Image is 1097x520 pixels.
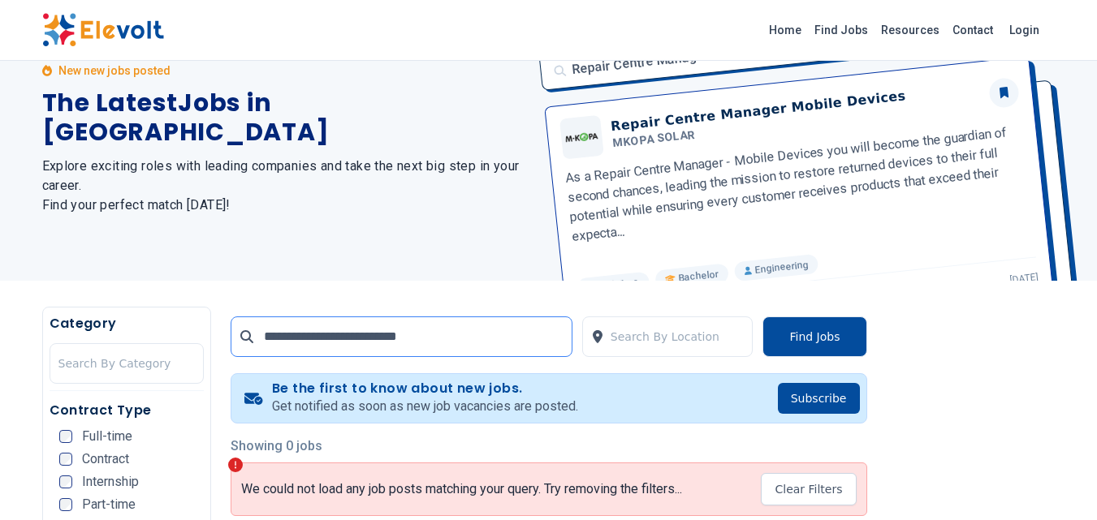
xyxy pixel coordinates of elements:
[762,316,866,357] button: Find Jobs
[82,475,139,488] span: Internship
[272,380,578,397] h4: Be the first to know about new jobs.
[761,473,856,505] button: Clear Filters
[82,430,132,443] span: Full-time
[59,430,72,443] input: Full-time
[241,481,682,497] p: We could not load any job posts matching your query. Try removing the filters...
[59,498,72,511] input: Part-time
[59,453,72,466] input: Contract
[1016,442,1097,520] iframe: Chat Widget
[58,62,171,79] p: New new jobs posted
[82,453,129,466] span: Contract
[1000,14,1049,46] a: Login
[42,88,529,147] h1: The Latest Jobs in [GEOGRAPHIC_DATA]
[59,475,72,488] input: Internship
[42,13,164,47] img: Elevolt
[82,498,136,511] span: Part-time
[875,17,946,43] a: Resources
[946,17,1000,43] a: Contact
[272,397,578,416] p: Get notified as soon as new job vacancies are posted.
[50,401,204,420] h5: Contract Type
[808,17,875,43] a: Find Jobs
[778,383,860,414] button: Subscribe
[231,436,867,456] p: Showing 0 jobs
[42,157,529,215] h2: Explore exciting roles with leading companies and take the next big step in your career. Find you...
[762,17,808,43] a: Home
[50,314,204,333] h5: Category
